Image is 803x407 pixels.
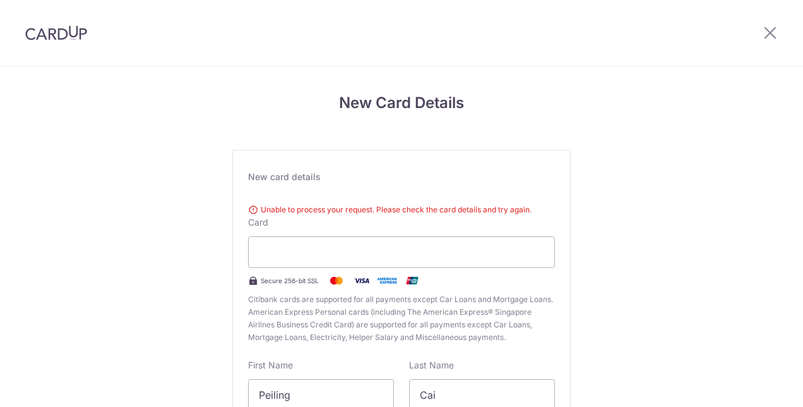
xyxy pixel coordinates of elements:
[259,245,544,260] iframe: Secure card payment input frame
[25,25,87,40] img: CardUp
[374,273,400,288] img: .alt.amex
[261,276,319,286] span: Secure 256-bit SSL
[409,359,454,372] label: Last Name
[232,92,571,114] h4: New Card Details
[400,273,425,288] img: .alt.unionpay
[248,203,555,216] div: Unable to process your request. Please check the card details and try again.
[248,171,555,183] div: New card details
[324,273,349,288] img: Mastercard
[349,273,374,288] img: Visa
[248,216,268,229] label: Card
[248,293,555,344] span: Citibank cards are supported for all payments except Car Loans and Mortgage Loans. American Expre...
[248,359,293,372] label: First Name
